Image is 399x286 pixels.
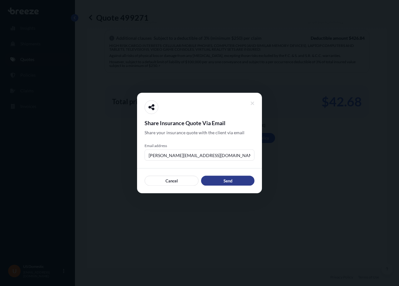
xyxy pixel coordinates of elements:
[201,176,254,186] button: Send
[145,143,254,148] span: Email address
[224,178,232,184] p: Send
[165,178,178,184] p: Cancel
[145,130,244,136] span: Share your insurance quote with the client via email
[145,119,254,127] span: Share Insurance Quote Via Email
[145,176,199,186] button: Cancel
[145,150,254,161] input: example@gmail.com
